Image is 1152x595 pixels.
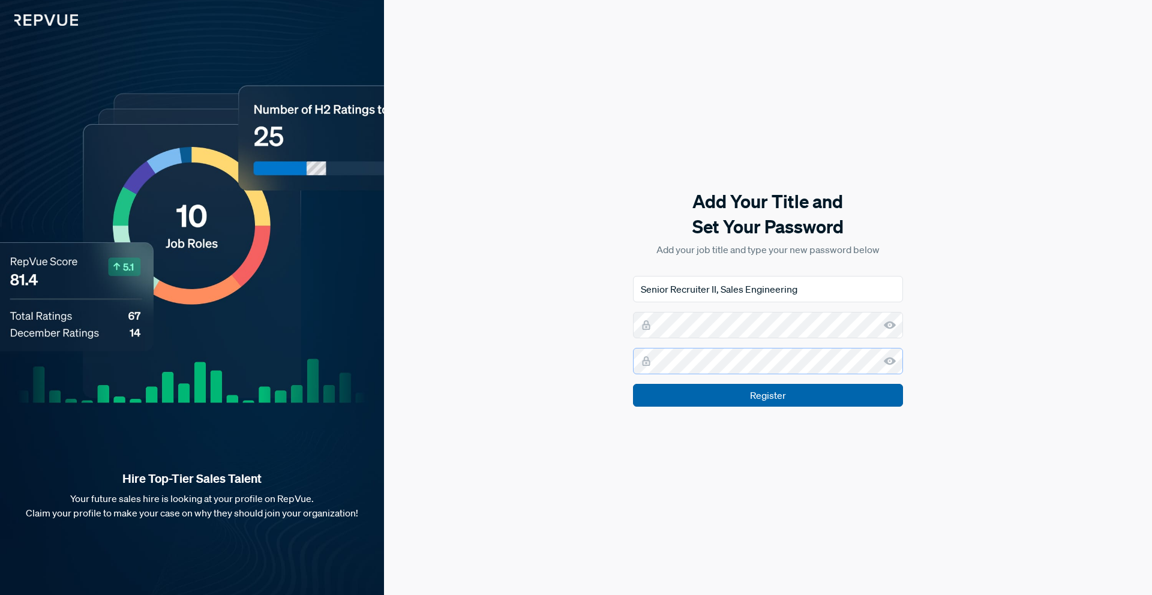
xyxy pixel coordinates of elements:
[633,384,903,407] input: Register
[19,491,365,520] p: Your future sales hire is looking at your profile on RepVue. Claim your profile to make your case...
[633,276,903,302] input: Job Title
[633,242,903,257] p: Add your job title and type your new password below
[19,471,365,486] strong: Hire Top-Tier Sales Talent
[633,189,903,239] h5: Add Your Title and Set Your Password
